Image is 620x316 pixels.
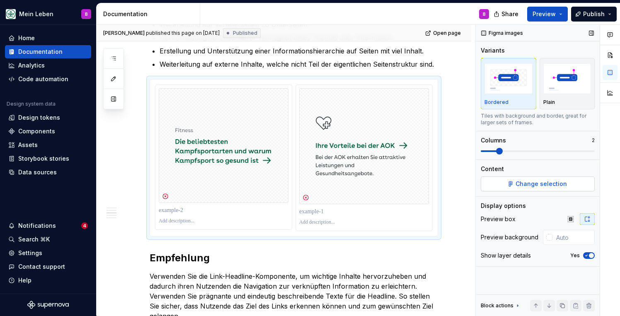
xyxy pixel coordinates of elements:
[5,138,91,152] a: Assets
[481,233,538,241] div: Preview background
[543,63,591,94] img: placeholder
[18,48,63,56] div: Documentation
[18,276,31,285] div: Help
[583,10,605,18] span: Publish
[423,27,465,39] a: Open page
[18,154,69,163] div: Storybook stories
[5,274,91,287] button: Help
[481,165,504,173] div: Content
[146,30,220,36] div: published this page on [DATE]
[18,61,45,70] div: Analytics
[484,63,533,94] img: placeholder
[18,127,55,135] div: Components
[433,30,461,36] span: Open page
[233,30,257,36] span: Published
[18,113,60,122] div: Design tokens
[18,249,42,257] div: Settings
[150,251,438,265] h2: Empfehlung
[5,152,91,165] a: Storybook stories
[481,58,536,109] button: placeholderBordered
[5,111,91,124] a: Design tokens
[481,113,595,126] div: Tiles with background and border, great for larger sets of frames.
[5,125,91,138] a: Components
[481,215,516,223] div: Preview box
[5,45,91,58] a: Documentation
[592,137,595,144] p: 2
[553,230,595,245] input: Auto
[481,202,526,210] div: Display options
[103,10,196,18] div: Documentation
[5,260,91,273] button: Contact support
[81,222,88,229] span: 4
[18,168,57,176] div: Data sources
[19,10,53,18] div: Mein Leben
[18,141,38,149] div: Assets
[543,99,555,106] p: Plain
[481,302,513,309] div: Block actions
[489,7,524,22] button: Share
[6,9,16,19] img: df5db9ef-aba0-4771-bf51-9763b7497661.png
[160,59,438,69] p: Weiterleitung auf externe Inhalte, welche nicht Teil der eigentlichen Seitenstruktur sind.
[5,233,91,246] button: Search ⌘K
[5,166,91,179] a: Data sources
[570,252,580,259] label: Yes
[481,136,506,145] div: Columns
[540,58,595,109] button: placeholderPlain
[484,99,509,106] p: Bordered
[527,7,568,22] button: Preview
[516,180,567,188] span: Change selection
[7,101,56,107] div: Design system data
[18,75,68,83] div: Code automation
[2,5,94,23] button: Mein LebenB
[501,10,518,18] span: Share
[160,46,438,56] p: Erstellung und Unterstützung einer Informationshierarchie auf Seiten mit viel Inhalt.
[481,251,531,260] div: Show layer details
[5,31,91,45] a: Home
[481,46,505,55] div: Variants
[85,11,88,17] div: B
[18,222,56,230] div: Notifications
[5,219,91,232] button: Notifications4
[103,30,145,36] span: [PERSON_NAME]
[5,59,91,72] a: Analytics
[483,11,486,17] div: B
[481,176,595,191] button: Change selection
[27,301,69,309] svg: Supernova Logo
[18,34,35,42] div: Home
[571,7,617,22] button: Publish
[18,263,65,271] div: Contact support
[18,235,50,244] div: Search ⌘K
[5,72,91,86] a: Code automation
[533,10,556,18] span: Preview
[5,246,91,260] a: Settings
[481,300,521,311] div: Block actions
